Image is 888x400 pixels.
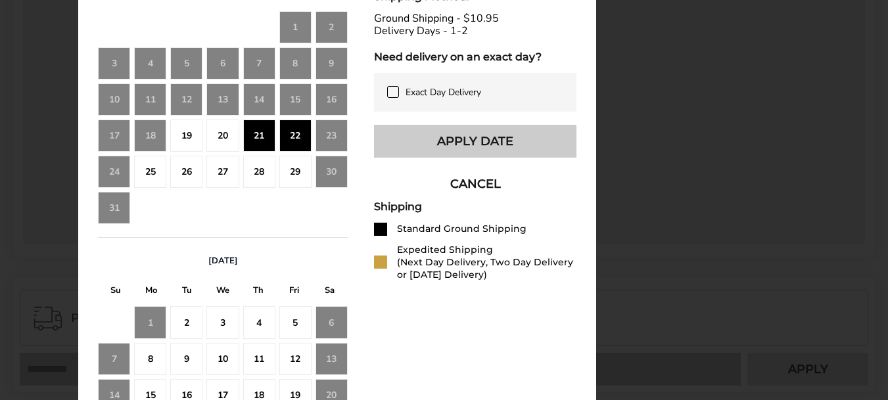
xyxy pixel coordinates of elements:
[208,255,238,267] span: [DATE]
[374,167,576,200] button: CANCEL
[374,200,576,213] div: Shipping
[374,51,576,63] div: Need delivery on an exact day?
[276,282,312,302] div: F
[312,282,348,302] div: S
[205,282,241,302] div: W
[241,282,276,302] div: T
[397,244,576,281] div: Expedited Shipping (Next Day Delivery, Two Day Delivery or [DATE] Delivery)
[397,223,526,235] div: Standard Ground Shipping
[133,282,169,302] div: M
[203,255,243,267] button: [DATE]
[374,125,576,158] button: Apply Date
[374,12,576,37] div: Ground Shipping - $10.95 Delivery Days - 1-2
[406,86,481,99] span: Exact Day Delivery
[98,282,133,302] div: S
[170,282,205,302] div: T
